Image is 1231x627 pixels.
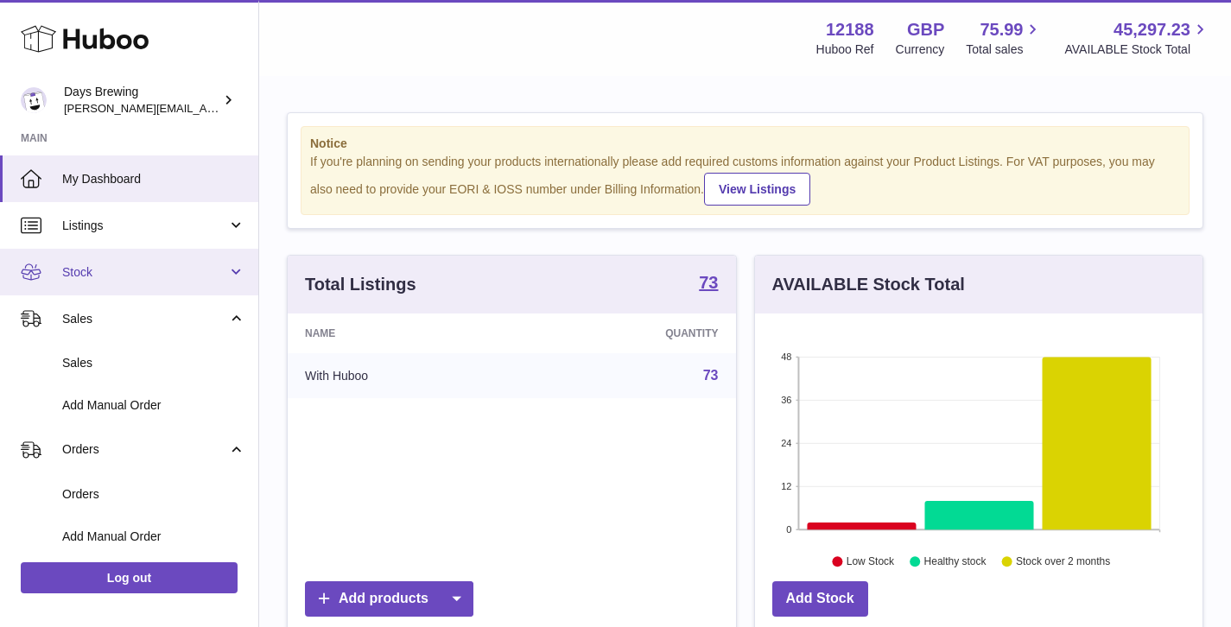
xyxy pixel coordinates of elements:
[288,353,524,398] td: With Huboo
[21,87,47,113] img: greg@daysbrewing.com
[310,136,1180,152] strong: Notice
[781,351,791,362] text: 48
[781,438,791,448] text: 24
[310,154,1180,206] div: If you're planning on sending your products internationally please add required customs informati...
[772,581,868,617] a: Add Stock
[64,101,346,115] span: [PERSON_NAME][EMAIL_ADDRESS][DOMAIN_NAME]
[923,555,987,567] text: Healthy stock
[1064,41,1210,58] span: AVAILABLE Stock Total
[703,368,719,383] a: 73
[288,313,524,353] th: Name
[62,171,245,187] span: My Dashboard
[62,264,227,281] span: Stock
[1114,18,1190,41] span: 45,297.23
[62,355,245,371] span: Sales
[305,581,473,617] a: Add products
[781,481,791,491] text: 12
[62,486,245,503] span: Orders
[699,274,718,291] strong: 73
[64,84,219,117] div: Days Brewing
[816,41,874,58] div: Huboo Ref
[980,18,1023,41] span: 75.99
[62,397,245,414] span: Add Manual Order
[966,41,1043,58] span: Total sales
[21,562,238,593] a: Log out
[62,441,227,458] span: Orders
[826,18,874,41] strong: 12188
[786,524,791,535] text: 0
[846,555,894,567] text: Low Stock
[781,395,791,405] text: 36
[1016,555,1110,567] text: Stock over 2 months
[1064,18,1210,58] a: 45,297.23 AVAILABLE Stock Total
[62,529,245,545] span: Add Manual Order
[907,18,944,41] strong: GBP
[62,311,227,327] span: Sales
[966,18,1043,58] a: 75.99 Total sales
[62,218,227,234] span: Listings
[896,41,945,58] div: Currency
[704,173,810,206] a: View Listings
[524,313,736,353] th: Quantity
[772,273,965,296] h3: AVAILABLE Stock Total
[305,273,416,296] h3: Total Listings
[699,274,718,294] a: 73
